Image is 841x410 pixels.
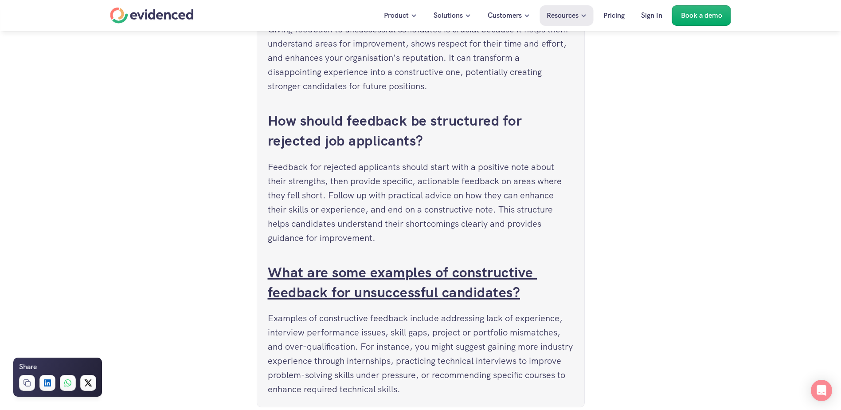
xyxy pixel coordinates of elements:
a: Book a demo [672,5,731,26]
p: Feedback for rejected applicants should start with a positive note about their strengths, then pr... [268,160,574,245]
p: Customers [488,10,522,21]
a: What are some examples of constructive feedback for unsuccessful candidates? [268,263,537,302]
p: Book a demo [681,10,722,21]
p: Resources [547,10,579,21]
p: Examples of constructive feedback include addressing lack of experience, interview performance is... [268,311,574,396]
a: Pricing [597,5,631,26]
h6: Share [19,361,37,373]
a: How should feedback be structured for rejected job applicants? [268,111,526,150]
p: Solutions [434,10,463,21]
div: Open Intercom Messenger [811,380,832,401]
a: Sign In [634,5,669,26]
p: Sign In [641,10,662,21]
p: Pricing [603,10,625,21]
a: Home [110,8,194,24]
p: Product [384,10,409,21]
